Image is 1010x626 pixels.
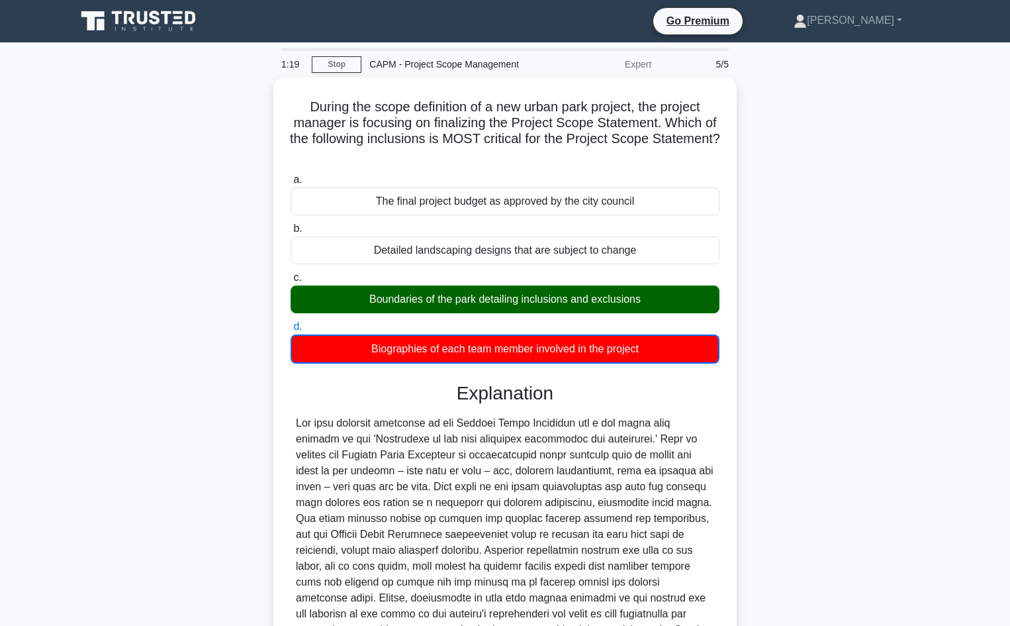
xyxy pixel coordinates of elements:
[659,13,737,29] a: Go Premium
[291,187,719,215] div: The final project budget as approved by the city council
[298,382,712,405] h3: Explanation
[293,321,302,332] span: d.
[291,286,719,313] div: Boundaries of the park detailing inclusions and exclusions
[289,99,721,164] h5: During the scope definition of a new urban park project, the project manager is focusing on final...
[312,56,361,73] a: Stop
[361,51,543,78] div: CAPM - Project Scope Management
[293,174,302,185] span: a.
[762,7,934,34] a: [PERSON_NAME]
[543,51,659,78] div: Expert
[659,51,737,78] div: 5/5
[293,223,302,234] span: b.
[293,272,301,283] span: c.
[273,51,312,78] div: 1:19
[291,236,719,264] div: Detailed landscaping designs that are subject to change
[291,335,719,364] div: Biographies of each team member involved in the project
